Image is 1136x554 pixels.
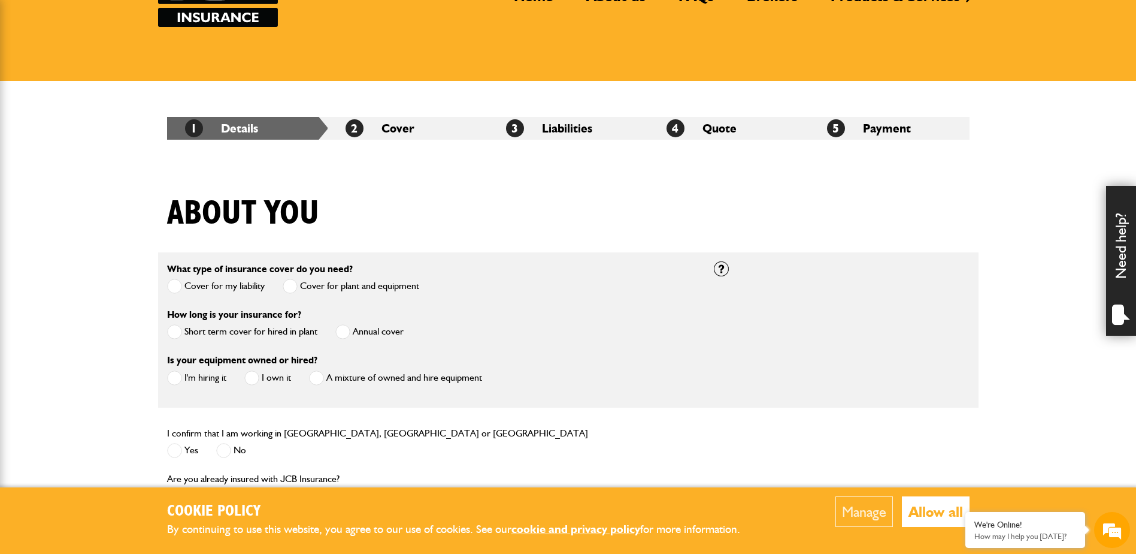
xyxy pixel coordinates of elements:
[244,371,291,386] label: I own it
[185,119,203,137] span: 1
[649,117,809,140] li: Quote
[827,119,845,137] span: 5
[309,371,482,386] label: A mixture of owned and hire equipment
[488,117,649,140] li: Liabilities
[167,502,760,521] h2: Cookie Policy
[1106,186,1136,336] div: Need help?
[974,520,1076,530] div: We're Online!
[216,443,246,458] label: No
[167,194,319,234] h1: About you
[167,279,265,294] label: Cover for my liability
[667,119,684,137] span: 4
[506,119,524,137] span: 3
[167,371,226,386] label: I'm hiring it
[974,532,1076,541] p: How may I help you today?
[511,522,640,536] a: cookie and privacy policy
[167,443,198,458] label: Yes
[809,117,970,140] li: Payment
[167,429,588,438] label: I confirm that I am working in [GEOGRAPHIC_DATA], [GEOGRAPHIC_DATA] or [GEOGRAPHIC_DATA]
[328,117,488,140] li: Cover
[902,496,970,527] button: Allow all
[167,474,340,484] label: Are you already insured with JCB Insurance?
[167,520,760,539] p: By continuing to use this website, you agree to our use of cookies. See our for more information.
[167,264,353,274] label: What type of insurance cover do you need?
[167,356,317,365] label: Is your equipment owned or hired?
[346,119,363,137] span: 2
[335,324,404,339] label: Annual cover
[283,279,419,294] label: Cover for plant and equipment
[835,496,893,527] button: Manage
[167,310,301,320] label: How long is your insurance for?
[167,324,317,339] label: Short term cover for hired in plant
[167,117,328,140] li: Details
